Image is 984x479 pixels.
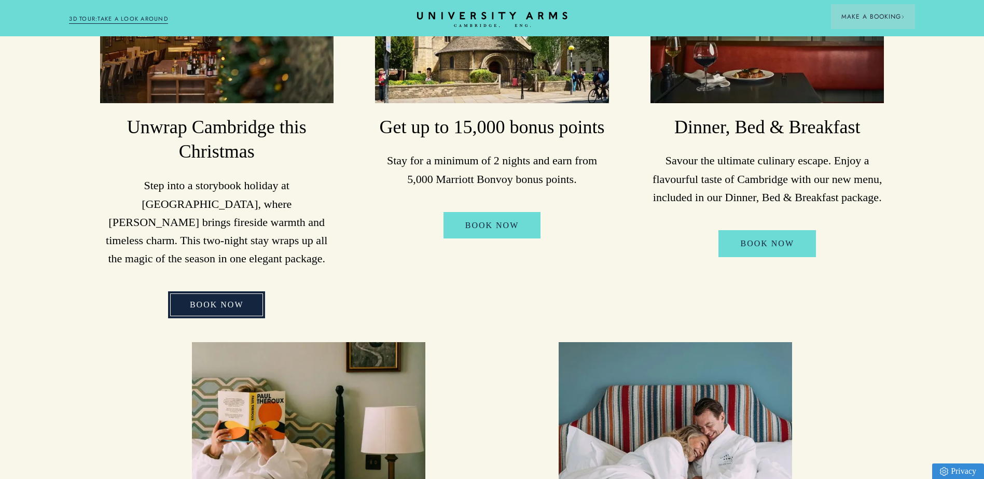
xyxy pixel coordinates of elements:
a: Book Now [718,230,816,257]
button: Make a BookingArrow icon [831,4,915,29]
a: Book Now [444,212,541,239]
h3: Unwrap Cambridge this Christmas [100,115,334,165]
h3: Dinner, Bed & Breakfast [650,115,884,140]
img: Privacy [940,467,948,476]
a: Home [417,12,567,28]
p: Stay for a minimum of 2 nights and earn from 5,000 Marriott Bonvoy bonus points. [375,151,608,188]
p: Step into a storybook holiday at [GEOGRAPHIC_DATA], where [PERSON_NAME] brings fireside warmth an... [100,176,334,267]
a: Privacy [932,463,984,479]
a: 3D TOUR:TAKE A LOOK AROUND [69,15,168,24]
p: Savour the ultimate culinary escape. Enjoy a flavourful taste of Cambridge with our new menu, inc... [650,151,884,206]
img: Arrow icon [901,15,905,19]
a: BOOK NOW [168,291,266,318]
h3: Get up to 15,000 bonus points [375,115,608,140]
span: Make a Booking [841,12,905,21]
